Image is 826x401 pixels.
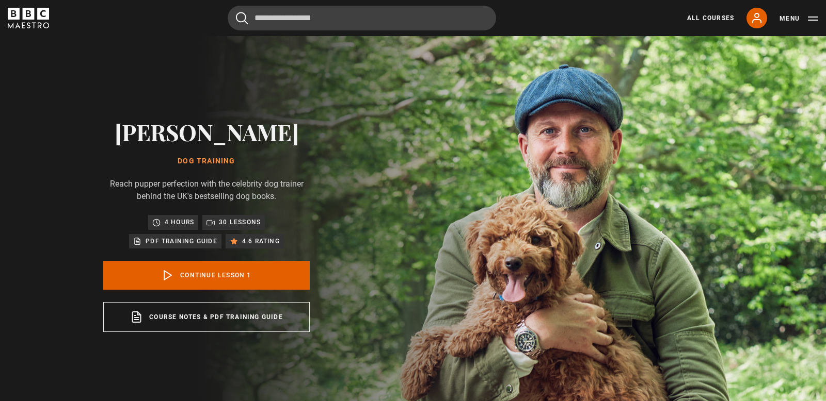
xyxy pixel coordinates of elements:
button: Submit the search query [236,12,248,25]
button: Toggle navigation [780,13,818,24]
a: Course notes & PDF training guide [103,302,310,332]
p: 4.6 rating [242,236,280,246]
h2: [PERSON_NAME] [103,119,310,145]
svg: BBC Maestro [8,8,49,28]
h1: Dog Training [103,157,310,165]
a: All Courses [687,13,734,23]
p: 30 lessons [219,217,261,227]
a: Continue lesson 1 [103,261,310,290]
p: PDF training guide [146,236,217,246]
p: 4 hours [165,217,194,227]
input: Search [228,6,496,30]
p: Reach pupper perfection with the celebrity dog trainer behind the UK's bestselling dog books. [103,178,310,203]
